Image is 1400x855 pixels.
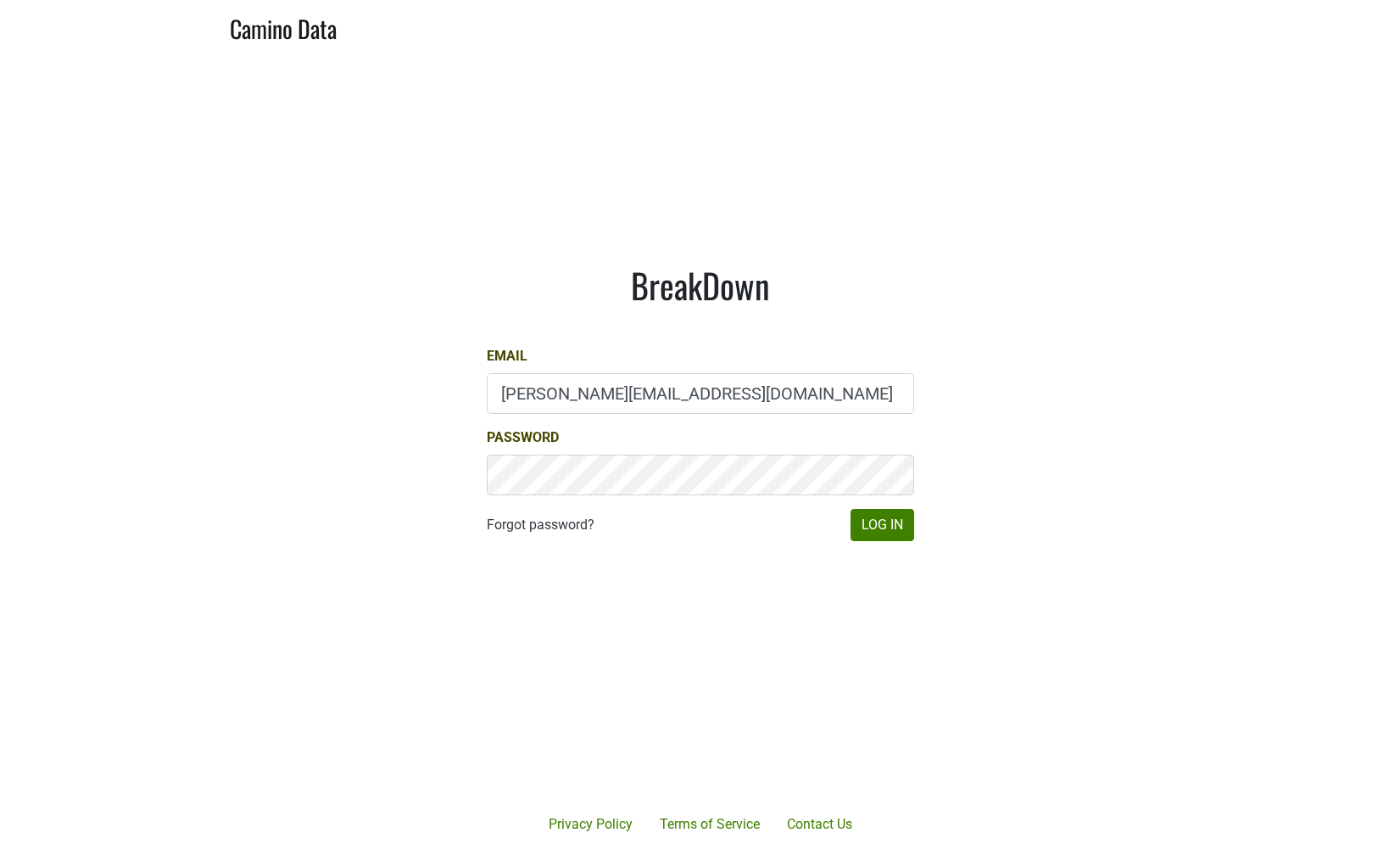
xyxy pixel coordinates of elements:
[487,515,594,535] a: Forgot password?
[773,807,866,841] a: Contact Us
[646,807,773,841] a: Terms of Service
[487,346,527,366] label: Email
[535,807,646,841] a: Privacy Policy
[230,7,337,47] a: Camino Data
[487,427,559,448] label: Password
[851,509,914,541] button: Log In
[487,265,914,305] h1: BreakDown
